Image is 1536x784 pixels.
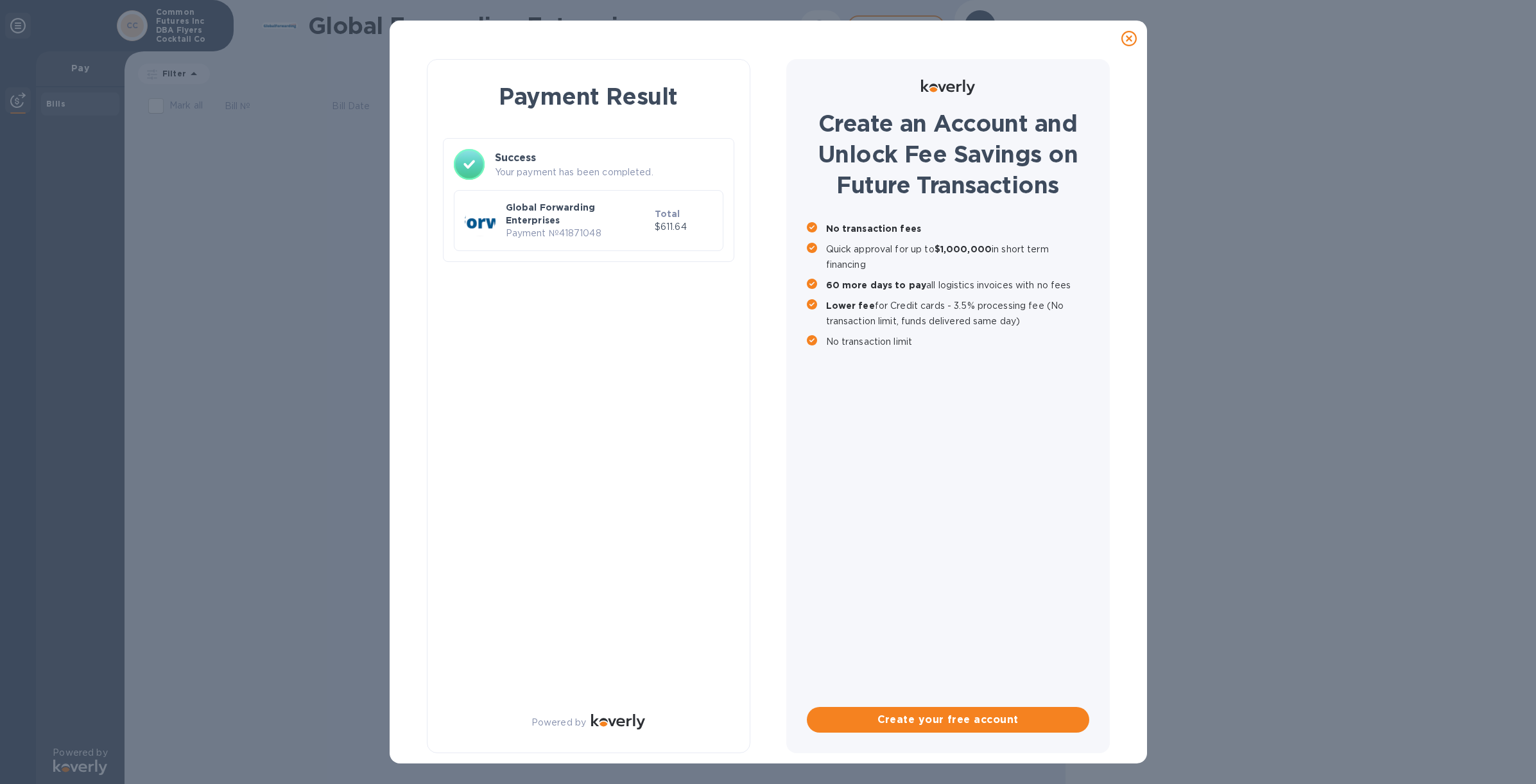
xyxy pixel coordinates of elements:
p: Global Forwarding Enterprises [506,201,650,227]
span: Create your free account [817,712,1079,727]
p: Your payment has been completed. [495,166,723,179]
b: Total [655,209,680,219]
b: Lower fee [826,301,875,311]
p: Payment № 41871048 [506,227,650,240]
h1: Payment Result [448,80,729,112]
p: all logistics invoices with no fees [826,277,1089,293]
b: No transaction fees [826,223,922,234]
p: for Credit cards - 3.5% processing fee (No transaction limit, funds delivered same day) [826,298,1089,329]
img: Logo [921,80,975,95]
h1: Create an Account and Unlock Fee Savings on Future Transactions [807,108,1089,200]
b: $1,000,000 [935,244,992,254]
p: No transaction limit [826,334,1089,349]
p: Quick approval for up to in short term financing [826,241,1089,272]
p: Powered by [531,716,586,729]
img: Logo [591,714,645,729]
b: 60 more days to pay [826,280,927,290]
h3: Success [495,150,723,166]
button: Create your free account [807,707,1089,733]
p: $611.64 [655,220,712,234]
